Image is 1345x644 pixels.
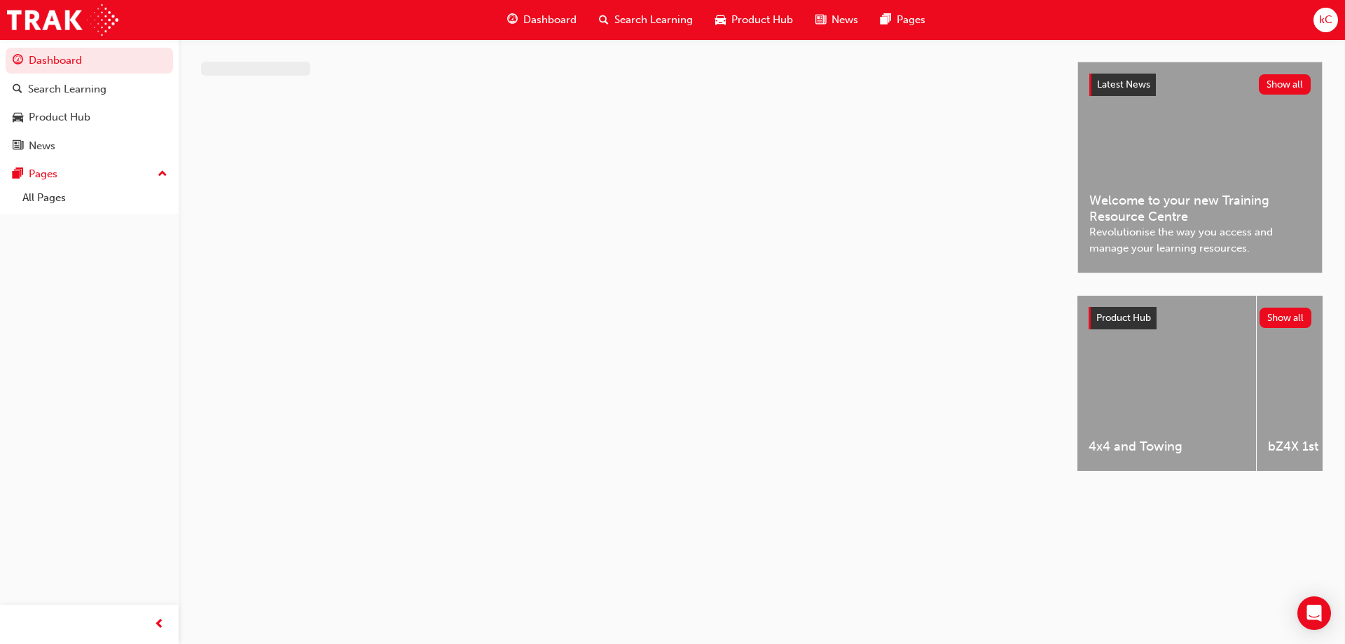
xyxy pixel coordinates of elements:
[13,111,23,124] span: car-icon
[13,140,23,153] span: news-icon
[6,104,173,130] a: Product Hub
[1097,78,1150,90] span: Latest News
[588,6,704,34] a: search-iconSearch Learning
[1077,62,1323,273] a: Latest NewsShow allWelcome to your new Training Resource CentreRevolutionise the way you access a...
[154,616,165,633] span: prev-icon
[29,138,55,154] div: News
[6,161,173,187] button: Pages
[13,83,22,96] span: search-icon
[1089,224,1311,256] span: Revolutionise the way you access and manage your learning resources.
[614,12,693,28] span: Search Learning
[1260,308,1312,328] button: Show all
[704,6,804,34] a: car-iconProduct Hub
[1089,193,1311,224] span: Welcome to your new Training Resource Centre
[507,11,518,29] span: guage-icon
[1096,312,1151,324] span: Product Hub
[29,166,57,182] div: Pages
[599,11,609,29] span: search-icon
[6,45,173,161] button: DashboardSearch LearningProduct HubNews
[6,48,173,74] a: Dashboard
[1297,596,1331,630] div: Open Intercom Messenger
[1077,296,1256,471] a: 4x4 and Towing
[6,76,173,102] a: Search Learning
[1319,12,1332,28] span: kC
[804,6,869,34] a: news-iconNews
[1089,439,1245,455] span: 4x4 and Towing
[17,187,173,209] a: All Pages
[1089,307,1311,329] a: Product HubShow all
[869,6,937,34] a: pages-iconPages
[1313,8,1338,32] button: kC
[496,6,588,34] a: guage-iconDashboard
[832,12,858,28] span: News
[715,11,726,29] span: car-icon
[7,4,118,36] img: Trak
[29,109,90,125] div: Product Hub
[897,12,925,28] span: Pages
[1259,74,1311,95] button: Show all
[158,165,167,184] span: up-icon
[815,11,826,29] span: news-icon
[731,12,793,28] span: Product Hub
[6,133,173,159] a: News
[13,168,23,181] span: pages-icon
[523,12,577,28] span: Dashboard
[1089,74,1311,96] a: Latest NewsShow all
[28,81,106,97] div: Search Learning
[881,11,891,29] span: pages-icon
[13,55,23,67] span: guage-icon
